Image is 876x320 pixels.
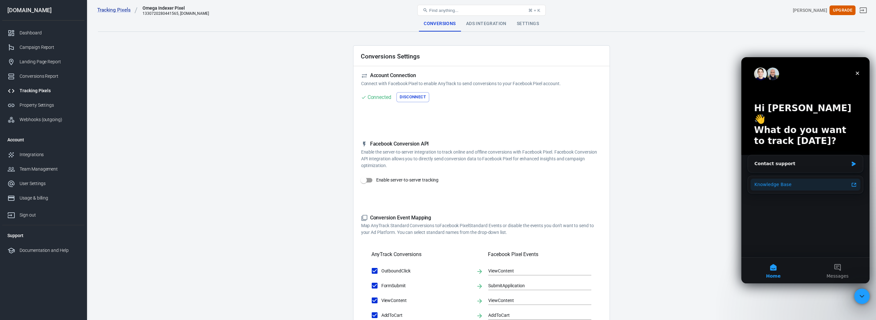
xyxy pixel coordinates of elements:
[488,281,582,289] input: Event Name
[2,205,84,222] a: Sign out
[793,7,827,14] div: Account id: BhKL7z2o
[855,3,871,18] a: Sign out
[2,98,84,112] a: Property Settings
[381,312,471,319] span: AddToCart
[2,55,84,69] a: Landing Page Report
[417,5,546,16] button: Find anything...⌘ + K
[2,7,84,13] div: [DOMAIN_NAME]
[20,87,79,94] div: Tracking Pixels
[368,93,392,101] div: Connected
[361,222,602,236] p: Map AnyTrack Standard Conversions to Facebook Pixel Standard Events or disable the events you don...
[20,116,79,123] div: Webhooks (outgoing)
[2,191,84,205] a: Usage & billing
[20,58,79,65] div: Landing Page Report
[2,132,84,147] li: Account
[488,296,582,304] input: Event Name
[381,297,471,304] span: ViewContent
[741,57,870,283] iframe: Intercom live chat
[2,228,84,243] li: Support
[2,26,84,40] a: Dashboard
[2,147,84,162] a: Integrations
[461,16,512,31] div: Ads Integration
[2,176,84,191] a: User Settings
[528,8,540,13] div: ⌘ + K
[371,251,421,258] h5: AnyTrack Conversions
[2,69,84,84] a: Conversions Report
[143,11,209,16] div: 1330720280441565, omegaindexer.com
[20,247,79,254] div: Documentation and Help
[361,72,602,79] h5: Account Connection
[488,311,582,319] input: Event Name
[20,102,79,109] div: Property Settings
[20,30,79,36] div: Dashboard
[20,73,79,80] div: Conversions Report
[20,180,79,187] div: User Settings
[361,53,420,60] h2: Conversions Settings
[376,177,438,183] span: Enable server-to-server tracking
[20,166,79,173] div: Team Management
[143,5,207,11] div: Omega Indexer Pixel
[2,112,84,127] a: Webhooks (outgoing)
[20,44,79,51] div: Campaign Report
[20,151,79,158] div: Integrations
[97,7,138,13] a: Tracking Pixels
[361,215,602,221] h5: Conversion Event Mapping
[2,40,84,55] a: Campaign Report
[20,212,79,218] div: Sign out
[488,267,582,275] input: Event Name
[2,84,84,98] a: Tracking Pixels
[396,92,429,102] button: Disconnect
[488,251,591,258] h5: Facebook Pixel Events
[361,141,602,147] h5: Facebook Conversion API
[361,80,602,87] p: Connect with Facebook Pixel to enable AnyTrack to send conversions to your Facebook Pixel account.
[854,289,870,304] iframe: Intercom live chat
[512,16,544,31] div: Settings
[419,16,461,31] div: Conversions
[361,149,602,169] p: Enable the server-to-server integration to track online and offline conversions with Facebook Pix...
[429,8,458,13] span: Find anything...
[20,195,79,201] div: Usage & billing
[829,5,855,15] button: Upgrade
[381,268,471,274] span: OutboundClick
[381,282,471,289] span: FormSubmit
[2,162,84,176] a: Team Management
